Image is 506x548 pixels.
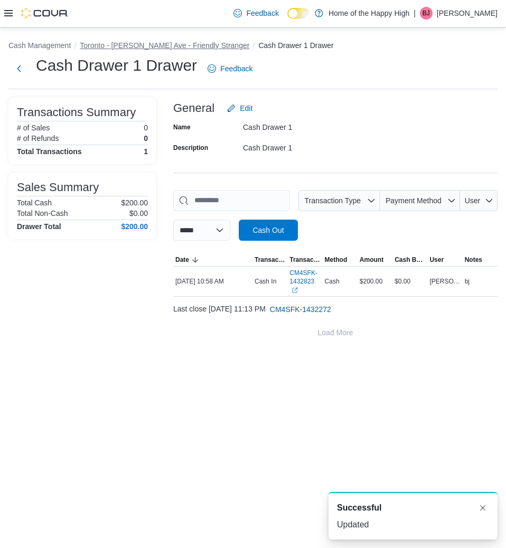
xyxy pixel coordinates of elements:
[287,19,288,20] span: Dark Mode
[17,147,82,156] h4: Total Transactions
[337,502,489,514] div: Notification
[8,58,30,79] button: Next
[17,134,59,143] h6: # of Refunds
[392,253,427,266] button: Cash Back
[423,7,430,20] span: BJ
[175,256,189,264] span: Date
[337,502,381,514] span: Successful
[287,253,322,266] button: Transaction #
[266,299,335,320] button: CM4SFK-1432272
[240,103,252,114] span: Edit
[429,256,444,264] span: User
[465,196,481,205] span: User
[395,256,425,264] span: Cash Back
[270,304,331,315] span: CM4SFK-1432272
[252,225,284,235] span: Cash Out
[289,269,320,294] a: CM4SFK-1432823External link
[173,144,208,152] label: Description
[17,199,52,207] h6: Total Cash
[144,147,148,156] h4: 1
[173,275,252,288] div: [DATE] 10:58 AM
[243,139,385,152] div: Cash Drawer 1
[386,196,442,205] span: Payment Method
[173,102,214,115] h3: General
[325,256,348,264] span: Method
[173,299,498,320] div: Last close [DATE] 11:13 PM
[173,123,191,131] label: Name
[337,518,489,531] div: Updated
[8,41,71,50] button: Cash Management
[392,275,427,288] div: $0.00
[173,322,498,343] button: Load More
[358,253,392,266] button: Amount
[325,277,340,286] span: Cash
[121,222,148,231] h4: $200.00
[429,277,460,286] span: [PERSON_NAME]
[437,7,498,20] p: [PERSON_NAME]
[229,3,283,24] a: Feedback
[17,106,136,119] h3: Transactions Summary
[292,287,298,294] svg: External link
[465,256,482,264] span: Notes
[420,7,433,20] div: Brock Jekill
[298,190,380,211] button: Transaction Type
[17,181,99,194] h3: Sales Summary
[129,209,148,218] p: $0.00
[329,7,409,20] p: Home of the Happy High
[203,58,257,79] a: Feedback
[21,8,69,18] img: Cova
[220,63,252,74] span: Feedback
[173,190,290,211] input: This is a search bar. As you type, the results lower in the page will automatically filter.
[255,256,285,264] span: Transaction Type
[17,124,50,132] h6: # of Sales
[476,502,489,514] button: Dismiss toast
[318,327,353,338] span: Load More
[287,8,310,19] input: Dark Mode
[360,277,382,286] span: $200.00
[463,253,498,266] button: Notes
[258,41,333,50] button: Cash Drawer 1 Drawer
[223,98,257,119] button: Edit
[36,55,197,76] h1: Cash Drawer 1 Drawer
[465,277,470,286] span: bj
[255,277,276,286] p: Cash In
[144,124,148,132] p: 0
[304,196,361,205] span: Transaction Type
[80,41,249,50] button: Toronto - [PERSON_NAME] Ave - Friendly Stranger
[360,256,383,264] span: Amount
[289,256,320,264] span: Transaction #
[173,253,252,266] button: Date
[121,199,148,207] p: $200.00
[144,134,148,143] p: 0
[17,222,61,231] h4: Drawer Total
[8,40,498,53] nav: An example of EuiBreadcrumbs
[243,119,385,131] div: Cash Drawer 1
[239,220,298,241] button: Cash Out
[246,8,278,18] span: Feedback
[252,253,287,266] button: Transaction Type
[414,7,416,20] p: |
[17,209,68,218] h6: Total Non-Cash
[380,190,460,211] button: Payment Method
[323,253,358,266] button: Method
[460,190,498,211] button: User
[427,253,462,266] button: User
